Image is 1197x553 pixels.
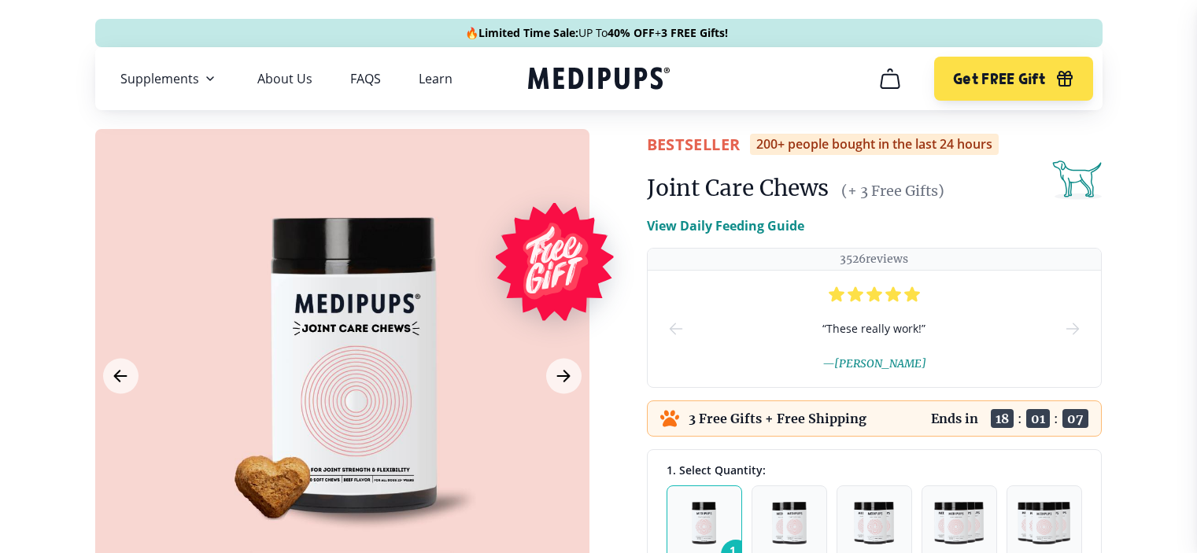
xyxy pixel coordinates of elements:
a: About Us [257,71,312,87]
a: Learn [419,71,453,87]
p: 3 Free Gifts + Free Shipping [689,411,866,426]
a: Medipups [528,64,670,96]
button: Next Image [546,359,582,394]
button: Supplements [120,69,220,88]
span: : [1054,411,1058,426]
img: Pack of 5 - Natural Dog Supplements [1018,502,1070,544]
button: prev-slide [667,271,685,387]
p: Ends in [931,411,978,426]
img: Pack of 4 - Natural Dog Supplements [934,502,983,544]
span: Get FREE Gift [953,70,1045,88]
img: Pack of 2 - Natural Dog Supplements [772,502,807,544]
button: Previous Image [103,359,139,394]
span: Supplements [120,71,199,87]
p: View Daily Feeding Guide [647,216,804,235]
button: Get FREE Gift [934,57,1092,101]
img: Pack of 3 - Natural Dog Supplements [854,502,895,544]
img: Pack of 1 - Natural Dog Supplements [692,502,715,544]
span: : [1018,411,1022,426]
span: “ These really work! ” [822,320,925,337]
h1: Joint Care Chews [647,174,829,202]
span: (+ 3 Free Gifts) [841,182,944,200]
div: 1. Select Quantity: [667,463,1082,477]
span: BestSeller [647,134,741,155]
span: 18 [991,409,1014,428]
span: 01 [1026,409,1050,428]
span: 🔥 UP To + [465,25,728,41]
span: 07 [1062,409,1088,428]
div: 200+ people bought in the last 24 hours [750,134,999,155]
button: next-slide [1063,271,1082,387]
a: FAQS [350,71,381,87]
p: 3526 reviews [840,252,908,267]
span: — [PERSON_NAME] [822,356,926,371]
button: cart [871,60,909,98]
